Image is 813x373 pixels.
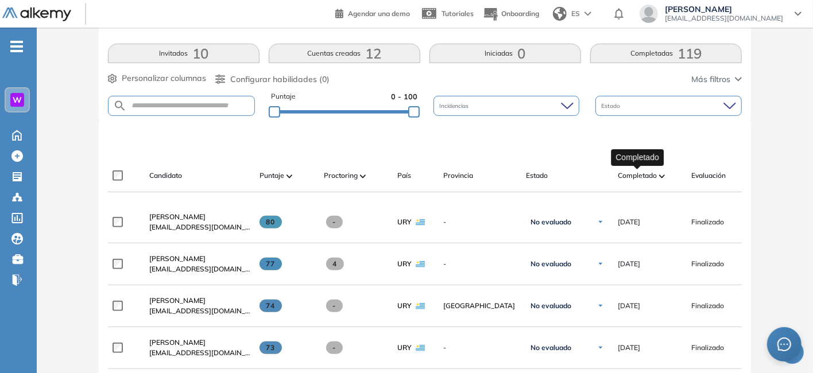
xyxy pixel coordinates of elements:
[269,44,420,63] button: Cuentas creadas12
[691,259,724,269] span: Finalizado
[777,337,791,351] span: message
[618,259,640,269] span: [DATE]
[149,337,250,348] a: [PERSON_NAME]
[531,301,571,310] span: No evaluado
[443,259,517,269] span: -
[149,264,250,274] span: [EMAIL_ADDRESS][DOMAIN_NAME]
[2,7,71,22] img: Logo
[271,91,296,102] span: Puntaje
[531,343,571,352] span: No evaluado
[324,170,358,181] span: Proctoring
[326,341,343,354] span: -
[531,259,571,269] span: No evaluado
[443,170,473,181] span: Provincia
[122,72,206,84] span: Personalizar columnas
[326,258,344,270] span: 4
[391,91,417,102] span: 0 - 100
[439,102,471,110] span: Incidencias
[659,174,665,178] img: [missing "en.ARROW_ALT" translation]
[618,343,640,353] span: [DATE]
[108,44,260,63] button: Invitados10
[429,44,581,63] button: Iniciadas0
[691,73,730,86] span: Más filtros
[149,170,182,181] span: Candidato
[571,9,580,19] span: ES
[618,217,640,227] span: [DATE]
[397,170,411,181] span: País
[348,9,410,18] span: Agendar una demo
[113,99,127,113] img: SEARCH_ALT
[149,338,206,347] span: [PERSON_NAME]
[149,348,250,358] span: [EMAIL_ADDRESS][DOMAIN_NAME]
[597,344,604,351] img: Ícono de flecha
[531,217,571,227] span: No evaluado
[595,96,742,116] div: Estado
[397,217,411,227] span: URY
[597,219,604,226] img: Ícono de flecha
[526,170,548,181] span: Estado
[215,73,330,86] button: Configurar habilidades (0)
[433,96,580,116] div: Incidencias
[691,170,726,181] span: Evaluación
[397,301,411,311] span: URY
[397,259,411,269] span: URY
[665,5,783,14] span: [PERSON_NAME]
[691,301,724,311] span: Finalizado
[149,296,250,306] a: [PERSON_NAME]
[360,174,366,178] img: [missing "en.ARROW_ALT" translation]
[597,302,604,309] img: Ícono de flecha
[335,6,410,20] a: Agendar una demo
[260,300,282,312] span: 74
[618,301,640,311] span: [DATE]
[665,14,783,23] span: [EMAIL_ADDRESS][DOMAIN_NAME]
[597,261,604,267] img: Ícono de flecha
[483,2,539,26] button: Onboarding
[416,302,425,309] img: URY
[108,72,206,84] button: Personalizar columnas
[260,216,282,228] span: 80
[443,217,517,227] span: -
[618,170,657,181] span: Completado
[149,306,250,316] span: [EMAIL_ADDRESS][DOMAIN_NAME]
[10,45,23,48] i: -
[326,216,343,228] span: -
[691,217,724,227] span: Finalizado
[443,301,517,311] span: [GEOGRAPHIC_DATA]
[149,222,250,232] span: [EMAIL_ADDRESS][DOMAIN_NAME]
[287,174,292,178] img: [missing "en.ARROW_ALT" translation]
[416,261,425,267] img: URY
[443,343,517,353] span: -
[260,170,284,181] span: Puntaje
[584,11,591,16] img: arrow
[691,73,742,86] button: Más filtros
[149,296,206,305] span: [PERSON_NAME]
[149,254,206,263] span: [PERSON_NAME]
[601,102,622,110] span: Estado
[416,219,425,226] img: URY
[230,73,330,86] span: Configurar habilidades (0)
[397,343,411,353] span: URY
[691,343,724,353] span: Finalizado
[260,258,282,270] span: 77
[326,300,343,312] span: -
[590,44,742,63] button: Completadas119
[442,9,474,18] span: Tutoriales
[260,341,282,354] span: 73
[149,212,250,222] a: [PERSON_NAME]
[553,7,567,21] img: world
[149,212,206,221] span: [PERSON_NAME]
[416,344,425,351] img: URY
[611,149,664,166] div: Completado
[501,9,539,18] span: Onboarding
[149,254,250,264] a: [PERSON_NAME]
[13,95,22,104] span: W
